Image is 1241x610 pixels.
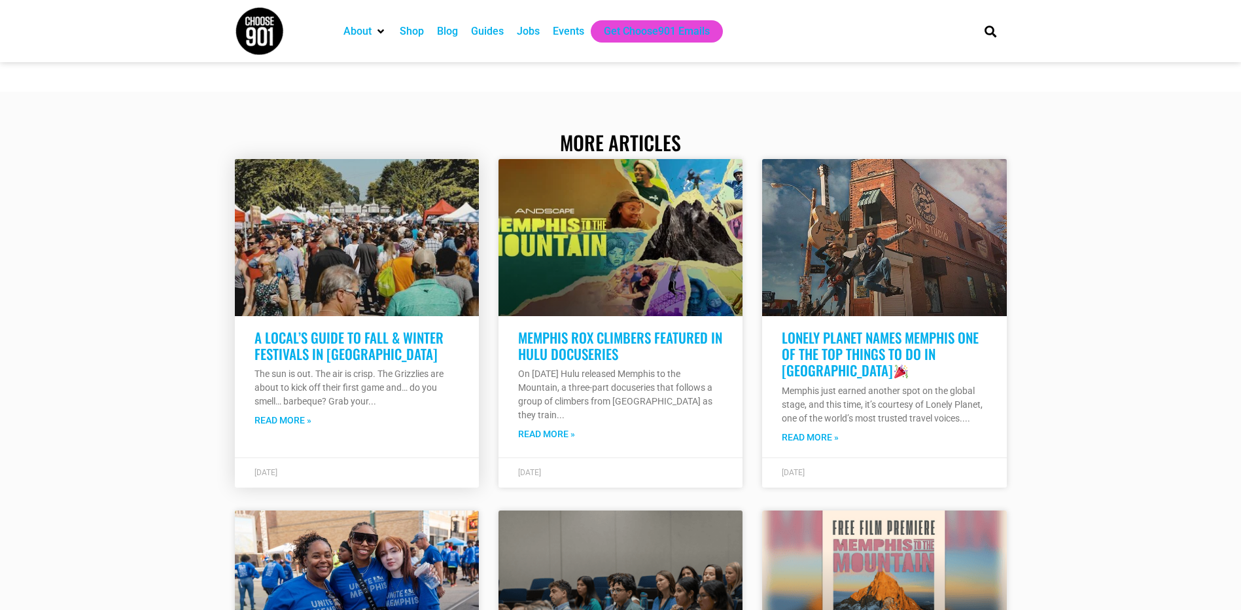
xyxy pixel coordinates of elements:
[254,327,444,364] a: A Local’s Guide to Fall & Winter Festivals in [GEOGRAPHIC_DATA]
[762,159,1006,316] a: Two people jumping in front of a building with a guitar, featuring The Edge.
[604,24,710,39] a: Get Choose901 Emails
[894,365,908,378] img: 🎉
[518,327,722,364] a: Memphis Rox Climbers Featured in Hulu Docuseries
[518,468,541,477] span: [DATE]
[782,384,987,425] p: Memphis just earned another spot on the global stage, and this time, it’s courtesy of Lonely Plan...
[517,24,540,39] a: Jobs
[782,327,979,380] a: Lonely Planet Names Memphis One of the Top Things to Do in [GEOGRAPHIC_DATA]
[254,367,459,408] p: The sun is out. The air is crisp. The Grizzlies are about to kick off their first game and… do yo...
[437,24,458,39] a: Blog
[553,24,584,39] a: Events
[782,468,805,477] span: [DATE]
[254,468,277,477] span: [DATE]
[400,24,424,39] a: Shop
[254,414,311,427] a: Read more about A Local’s Guide to Fall & Winter Festivals in Memphis
[979,20,1001,42] div: Search
[235,131,1007,154] h2: More Articles
[471,24,504,39] a: Guides
[518,427,575,441] a: Read more about Memphis Rox Climbers Featured in Hulu Docuseries
[337,20,393,43] div: About
[518,367,723,422] p: On [DATE] Hulu released Memphis to the Mountain, a three-part docuseries that follows a group of ...
[343,24,372,39] a: About
[782,431,839,444] a: Read more about Lonely Planet Names Memphis One of the Top Things to Do in North America 🎉
[337,20,962,43] nav: Main nav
